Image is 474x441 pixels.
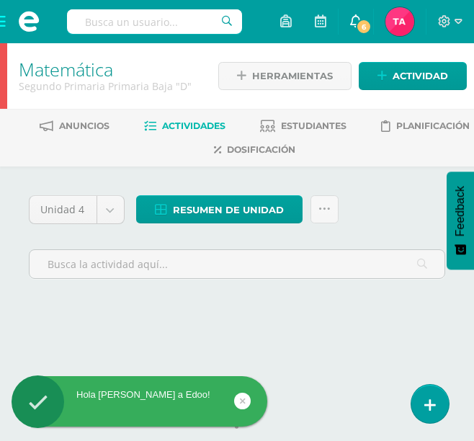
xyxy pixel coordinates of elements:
[454,186,467,236] span: Feedback
[59,120,109,131] span: Anuncios
[144,115,225,138] a: Actividades
[19,59,200,79] h1: Matemática
[19,57,113,81] a: Matemática
[260,115,346,138] a: Estudiantes
[12,388,267,401] div: Hola [PERSON_NAME] a Edoo!
[162,120,225,131] span: Actividades
[227,144,295,155] span: Dosificación
[385,7,414,36] img: f469d57d342c6d753507101f57c88b32.png
[19,79,200,93] div: Segundo Primaria Primaria Baja 'D'
[356,19,372,35] span: 6
[136,195,303,223] a: Resumen de unidad
[30,196,124,223] a: Unidad 4
[40,115,109,138] a: Anuncios
[30,250,444,278] input: Busca la actividad aquí...
[40,196,86,223] span: Unidad 4
[281,120,346,131] span: Estudiantes
[173,197,284,223] span: Resumen de unidad
[218,62,352,90] a: Herramientas
[396,120,470,131] span: Planificación
[252,63,333,89] span: Herramientas
[214,138,295,161] a: Dosificación
[381,115,470,138] a: Planificación
[67,9,242,34] input: Busca un usuario...
[393,63,448,89] span: Actividad
[359,62,467,90] a: Actividad
[447,171,474,269] button: Feedback - Mostrar encuesta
